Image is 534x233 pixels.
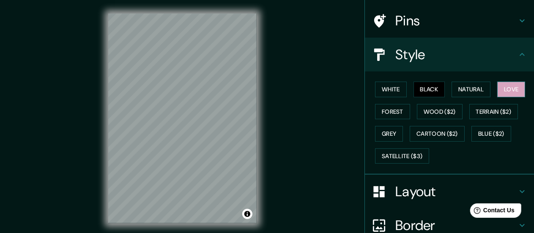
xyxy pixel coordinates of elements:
[375,126,403,142] button: Grey
[108,14,257,223] canvas: Map
[459,200,525,224] iframe: Help widget launcher
[452,82,490,97] button: Natural
[395,12,517,29] h4: Pins
[414,82,445,97] button: Black
[375,148,429,164] button: Satellite ($3)
[417,104,463,120] button: Wood ($2)
[497,82,525,97] button: Love
[365,38,534,71] div: Style
[365,175,534,208] div: Layout
[395,46,517,63] h4: Style
[375,82,407,97] button: White
[471,126,511,142] button: Blue ($2)
[365,4,534,38] div: Pins
[395,183,517,200] h4: Layout
[375,104,410,120] button: Forest
[242,209,252,219] button: Toggle attribution
[469,104,518,120] button: Terrain ($2)
[410,126,465,142] button: Cartoon ($2)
